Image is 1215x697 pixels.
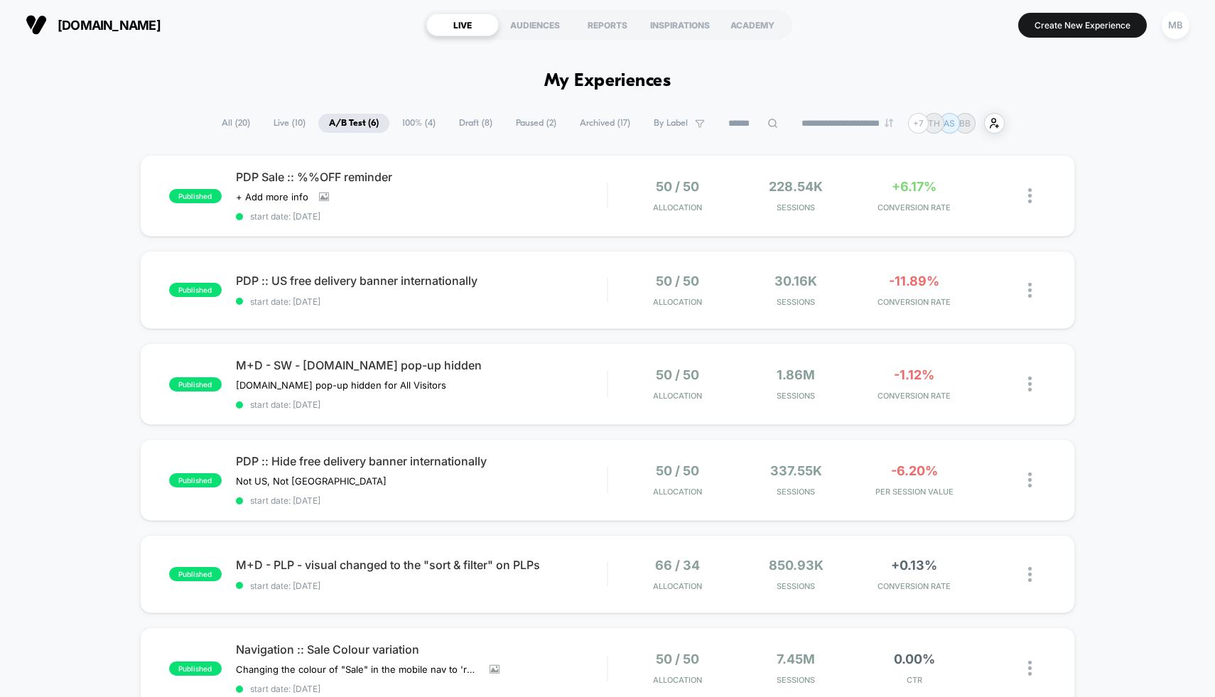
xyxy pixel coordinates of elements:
[777,367,815,382] span: 1.86M
[656,463,699,478] span: 50 / 50
[1028,188,1032,203] img: close
[777,652,815,666] span: 7.45M
[236,358,607,372] span: M+D - SW - [DOMAIN_NAME] pop-up hidden
[318,114,389,133] span: A/B Test ( 6 )
[1157,11,1194,40] button: MB
[1028,283,1032,298] img: close
[505,114,567,133] span: Paused ( 2 )
[656,652,699,666] span: 50 / 50
[1028,567,1032,582] img: close
[944,118,955,129] p: AS
[891,558,937,573] span: +0.13%
[858,202,969,212] span: CONVERSION RATE
[908,113,929,134] div: + 7
[653,675,702,685] span: Allocation
[236,454,607,468] span: PDP :: Hide free delivery banner internationally
[499,13,571,36] div: AUDIENCES
[236,558,607,572] span: M+D - PLP - visual changed to the "sort & filter" on PLPs
[959,118,971,129] p: BB
[236,475,387,487] span: Not US, Not [GEOGRAPHIC_DATA]
[716,13,789,36] div: ACADEMY
[656,179,699,194] span: 50 / 50
[236,191,308,202] span: + Add more info
[894,367,934,382] span: -1.12%
[894,652,935,666] span: 0.00%
[236,211,607,222] span: start date: [DATE]
[236,495,607,506] span: start date: [DATE]
[858,487,969,497] span: PER SESSION VALUE
[426,13,499,36] div: LIVE
[169,567,222,581] span: published
[740,391,851,401] span: Sessions
[769,179,823,194] span: 228.54k
[769,558,823,573] span: 850.93k
[774,274,817,288] span: 30.16k
[1028,472,1032,487] img: close
[544,71,671,92] h1: My Experiences
[770,463,822,478] span: 337.55k
[740,297,851,307] span: Sessions
[263,114,316,133] span: Live ( 10 )
[654,118,688,129] span: By Label
[571,13,644,36] div: REPORTS
[236,642,607,657] span: Navigation :: Sale Colour variation
[858,391,969,401] span: CONVERSION RATE
[740,581,851,591] span: Sessions
[653,391,702,401] span: Allocation
[58,18,161,33] span: [DOMAIN_NAME]
[1162,11,1189,39] div: MB
[644,13,716,36] div: INSPIRATIONS
[1028,661,1032,676] img: close
[169,283,222,297] span: published
[740,487,851,497] span: Sessions
[656,367,699,382] span: 50 / 50
[169,377,222,391] span: published
[653,202,702,212] span: Allocation
[892,179,936,194] span: +6.17%
[21,13,165,36] button: [DOMAIN_NAME]
[236,296,607,307] span: start date: [DATE]
[655,558,700,573] span: 66 / 34
[169,189,222,203] span: published
[391,114,446,133] span: 100% ( 4 )
[236,274,607,288] span: PDP :: US free delivery banner internationally
[236,580,607,591] span: start date: [DATE]
[26,14,47,36] img: Visually logo
[653,297,702,307] span: Allocation
[889,274,939,288] span: -11.89%
[858,297,969,307] span: CONVERSION RATE
[858,675,969,685] span: CTR
[858,581,969,591] span: CONVERSION RATE
[236,684,607,694] span: start date: [DATE]
[740,675,851,685] span: Sessions
[236,379,446,391] span: [DOMAIN_NAME] pop-up hidden for All Visitors
[169,661,222,676] span: published
[1028,377,1032,391] img: close
[928,118,940,129] p: TH
[448,114,503,133] span: Draft ( 8 )
[885,119,893,127] img: end
[169,473,222,487] span: published
[656,274,699,288] span: 50 / 50
[653,581,702,591] span: Allocation
[211,114,261,133] span: All ( 20 )
[569,114,641,133] span: Archived ( 17 )
[236,170,607,184] span: PDP Sale :: %%OFF reminder
[236,399,607,410] span: start date: [DATE]
[891,463,938,478] span: -6.20%
[1018,13,1147,38] button: Create New Experience
[740,202,851,212] span: Sessions
[236,664,479,675] span: Changing the colour of "Sale" in the mobile nav to 'red'
[653,487,702,497] span: Allocation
